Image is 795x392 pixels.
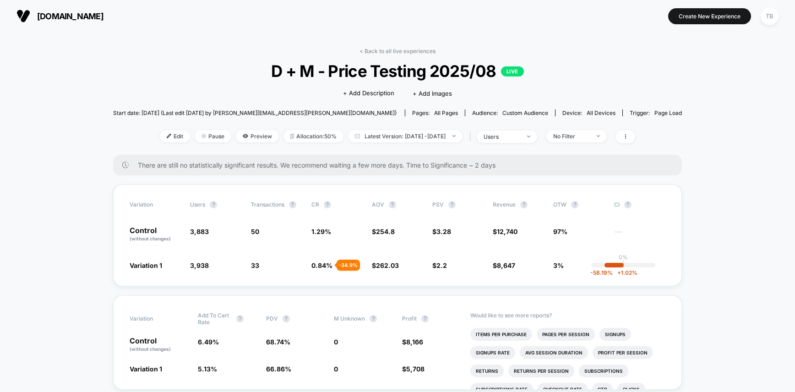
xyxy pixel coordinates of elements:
span: PDV [266,315,278,322]
div: Pages: [412,109,458,116]
span: Variation 1 [130,261,162,269]
span: all pages [434,109,458,116]
span: -58.19 % [590,269,613,276]
li: Profit Per Session [593,346,653,359]
span: $ [432,261,447,269]
span: $ [372,228,395,235]
span: Preview [236,130,279,142]
li: Returns Per Session [508,365,574,377]
button: TB [758,7,781,26]
button: [DOMAIN_NAME] [14,9,106,23]
button: ? [370,315,377,322]
button: ? [571,201,578,208]
div: - 34.9 % [337,260,360,271]
span: + [617,269,621,276]
span: [DOMAIN_NAME] [37,11,103,21]
img: edit [167,134,171,138]
img: end [452,135,456,137]
button: ? [389,201,396,208]
span: $ [402,365,425,373]
span: AOV [372,201,384,208]
span: Revenue [493,201,516,208]
button: ? [520,201,528,208]
span: + Add Images [413,90,452,97]
span: 8,166 [406,338,423,346]
span: $ [493,228,517,235]
button: ? [210,201,217,208]
img: rebalance [290,134,294,139]
span: $ [493,261,515,269]
span: Variation [130,201,180,208]
span: CR [311,201,319,208]
span: (without changes) [130,236,171,241]
span: 3,938 [190,261,209,269]
span: 66.86 % [266,365,291,373]
span: Variation [130,312,180,326]
li: Signups Rate [470,346,515,359]
span: 0.84 % [311,261,332,269]
span: There are still no statistically significant results. We recommend waiting a few more days . Time... [138,161,664,169]
span: $ [372,261,399,269]
div: TB [761,7,779,25]
span: Latest Version: [DATE] - [DATE] [348,130,463,142]
li: Avg Session Duration [520,346,588,359]
button: ? [236,315,244,322]
span: 33 [251,261,259,269]
button: ? [283,315,290,322]
span: Variation 1 [130,365,162,373]
span: $ [432,228,451,235]
span: $ [402,338,423,346]
span: 6.49 % [198,338,219,346]
span: Edit [160,130,190,142]
span: 50 [251,228,259,235]
span: 2.2 [436,261,447,269]
img: end [597,135,600,137]
span: 0 [334,365,338,373]
p: LIVE [501,66,524,76]
li: Signups [599,328,631,341]
div: users [484,133,520,140]
span: users [190,201,205,208]
span: M Unknown [334,315,365,322]
span: PSV [432,201,444,208]
li: Subscriptions [579,365,628,377]
button: Create New Experience [668,8,751,24]
p: 0% [619,254,628,261]
img: calendar [355,134,360,138]
span: Page Load [654,109,682,116]
li: Returns [470,365,504,377]
li: Pages Per Session [537,328,595,341]
span: Profit [402,315,417,322]
span: 68.74 % [266,338,290,346]
button: ? [289,201,296,208]
span: 1.02 % [613,269,637,276]
span: Start date: [DATE] (Last edit [DATE] by [PERSON_NAME][EMAIL_ADDRESS][PERSON_NAME][DOMAIN_NAME]) [113,109,397,116]
span: OTW [553,201,604,208]
button: ? [448,201,456,208]
span: 5,708 [406,365,425,373]
p: Control [130,227,181,242]
span: Pause [195,130,231,142]
p: Would like to see more reports? [470,312,665,319]
span: + Add Description [343,89,394,98]
span: Custom Audience [502,109,548,116]
span: 8,647 [497,261,515,269]
div: No Filter [553,133,590,140]
div: Audience: [472,109,548,116]
span: 97% [553,228,567,235]
span: 12,740 [497,228,517,235]
span: 0 [334,338,338,346]
span: all devices [587,109,615,116]
p: Control [130,337,189,353]
span: | [467,130,477,143]
span: 1.29 % [311,228,331,235]
p: | [622,261,624,267]
button: ? [324,201,331,208]
span: CI [614,201,664,208]
img: end [527,136,530,137]
span: 3.28 [436,228,451,235]
span: Transactions [251,201,284,208]
span: Add To Cart Rate [198,312,232,326]
img: Visually logo [16,9,30,23]
span: Allocation: 50% [283,130,343,142]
